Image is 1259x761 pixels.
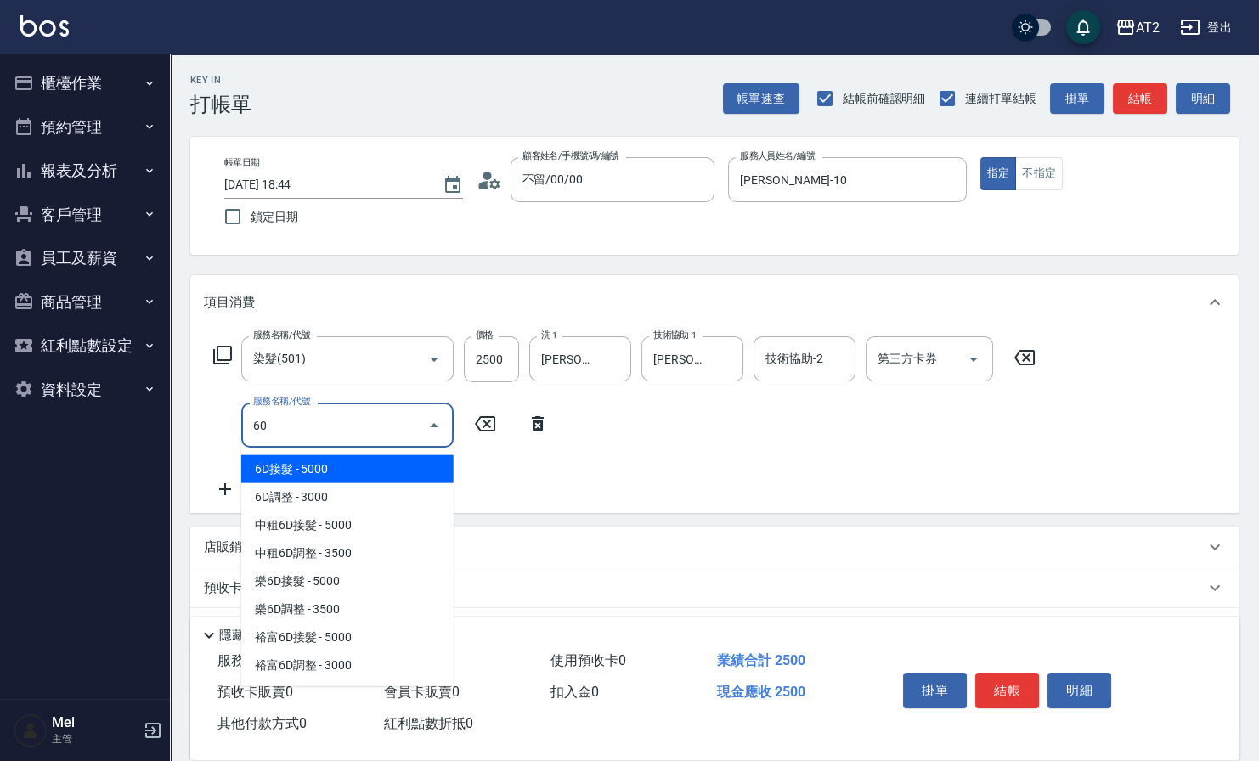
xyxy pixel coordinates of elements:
div: 預收卡販賣 [190,567,1239,608]
span: 6D調整 - 3000 [241,483,454,511]
button: 指定 [980,157,1017,190]
span: 扣入金 0 [550,684,599,700]
label: 帳單日期 [224,156,260,169]
button: 帳單速查 [723,83,799,115]
button: 登出 [1173,12,1239,43]
img: Person [14,713,48,747]
button: Open [960,346,987,373]
label: 顧客姓名/手機號碼/編號 [522,149,619,162]
h3: 打帳單 [190,93,251,116]
span: 裕富6D調整 - 3000 [241,651,454,679]
span: 會員卡販賣 0 [384,684,460,700]
span: 現金應收 2500 [716,684,805,700]
label: 服務名稱/代號 [253,395,310,408]
button: 紅利點數設定 [7,324,163,368]
button: 掛單 [1050,83,1104,115]
h5: Mei [52,714,138,731]
p: 主管 [52,731,138,747]
span: 紅利點數折抵 0 [384,715,473,731]
p: 項目消費 [204,294,255,312]
p: 隱藏業績明細 [219,627,296,645]
button: 結帳 [975,673,1039,708]
div: 使用預收卡 [190,608,1239,649]
h2: Key In [190,75,251,86]
button: save [1066,10,1100,44]
input: YYYY/MM/DD hh:mm [224,171,426,199]
button: 明細 [1176,83,1230,115]
button: Choose date, selected date is 2025-08-13 [432,165,473,206]
button: 員工及薪資 [7,236,163,280]
label: 價格 [476,329,494,341]
img: Logo [20,15,69,37]
button: 結帳 [1113,83,1167,115]
button: 明細 [1047,673,1111,708]
button: 預約管理 [7,105,163,149]
div: AT2 [1136,17,1160,38]
span: 裕富6D接髮 - 5000 [241,623,454,651]
button: 商品管理 [7,280,163,324]
button: Close [421,412,448,439]
span: 6D接髮 - 5000 [241,455,454,483]
span: 連續打單結帳 [965,90,1036,108]
label: 服務人員姓名/編號 [740,149,815,162]
span: 使用預收卡 0 [550,652,626,668]
button: 掛單 [903,673,967,708]
span: 樂6D接髮 - 5000 [241,567,454,595]
span: 服務消費 2500 [217,652,302,668]
span: 業績合計 2500 [716,652,805,668]
button: 報表及分析 [7,149,163,193]
label: 洗-1 [541,329,557,341]
p: 店販銷售 [204,538,255,556]
div: 店販銷售 [190,527,1239,567]
label: 服務名稱/代號 [253,329,310,341]
button: 不指定 [1015,157,1063,190]
span: 鎖定日期 [251,208,298,226]
span: 結帳前確認明細 [843,90,926,108]
div: 項目消費 [190,275,1239,330]
button: Open [421,346,448,373]
button: 客戶管理 [7,193,163,237]
label: 技術協助-1 [653,329,697,341]
p: 預收卡販賣 [204,579,268,597]
span: 樂6D調整 - 3500 [241,595,454,623]
button: 資料設定 [7,368,163,412]
button: 櫃檯作業 [7,61,163,105]
button: AT2 [1109,10,1166,45]
span: 預收卡販賣 0 [217,684,293,700]
span: 其他付款方式 0 [217,715,307,731]
span: 中租6D接髮 - 5000 [241,511,454,539]
span: 中租6D調整 - 3500 [241,539,454,567]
